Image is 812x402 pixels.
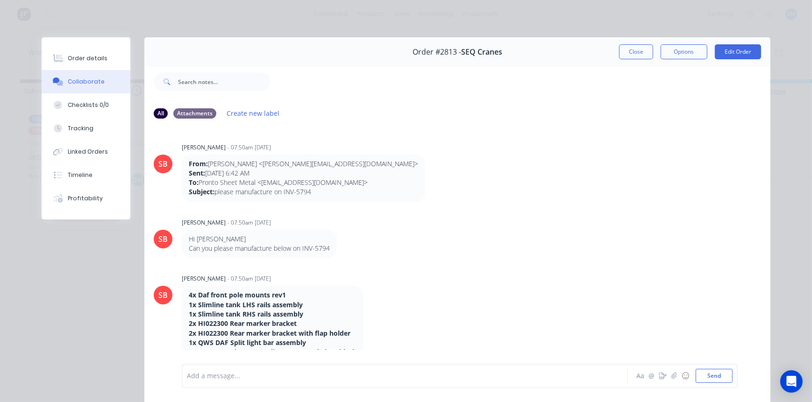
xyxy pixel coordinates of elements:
button: Checklists 0/0 [42,93,130,117]
strong: 1x QWS DAF Split light bar assembly [189,338,306,347]
button: ☺ [680,370,691,381]
div: Checklists 0/0 [68,101,109,109]
strong: To: [189,178,199,187]
button: Tracking [42,117,130,140]
p: Hi [PERSON_NAME] [189,234,330,244]
div: SB [158,233,168,245]
button: Close [619,44,653,59]
button: Aa [635,370,646,381]
span: SEQ Cranes [461,48,502,56]
div: [PERSON_NAME] [182,275,226,283]
div: [PERSON_NAME] [182,143,226,152]
button: @ [646,370,657,381]
button: Collaborate [42,70,130,93]
div: All [154,108,168,119]
input: Search notes... [178,72,271,91]
div: [PERSON_NAME] [182,219,226,227]
button: Linked Orders [42,140,130,163]
strong: 1x Slimline tank RHS rails assembly [189,310,303,318]
div: - 07:50am [DATE] [228,219,271,227]
div: SB [158,158,168,169]
div: Open Intercom Messenger [780,370,803,393]
span: Order #2813 - [413,48,461,56]
button: Order details [42,47,130,70]
div: Order details [68,54,107,63]
div: - 07:50am [DATE] [228,275,271,283]
div: Timeline [68,171,93,179]
strong: 4x Daf front pole mounts rev1 [189,290,286,299]
div: Collaborate [68,78,105,86]
button: Timeline [42,163,130,187]
strong: 1x QWS rear plate 5mm ali powercoated gloss black [189,347,356,356]
div: - 07:50am [DATE] [228,143,271,152]
button: Profitability [42,187,130,210]
strong: 2x HI022300 Rear marker bracket [189,319,297,328]
p: Can you please manufacture below on INV-5794 [189,244,330,253]
strong: Subject: [189,187,214,196]
div: Linked Orders [68,148,108,156]
strong: 2x HI022300 Rear marker bracket with flap holder [189,329,350,338]
div: SB [158,289,168,301]
button: Send [696,369,733,383]
button: Edit Order [715,44,761,59]
div: Tracking [68,124,93,133]
p: [PERSON_NAME] <[PERSON_NAME][EMAIL_ADDRESS][DOMAIN_NAME]> [DATE] 6:42 AM Pronto Sheet Metal <[EMA... [189,159,418,197]
div: Attachments [173,108,216,119]
div: Profitability [68,194,103,203]
strong: From: [189,159,208,168]
button: Create new label [222,107,285,120]
strong: 1x Slimline tank LHS rails assembly [189,300,303,309]
strong: Sent: [189,169,205,177]
button: Options [661,44,707,59]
